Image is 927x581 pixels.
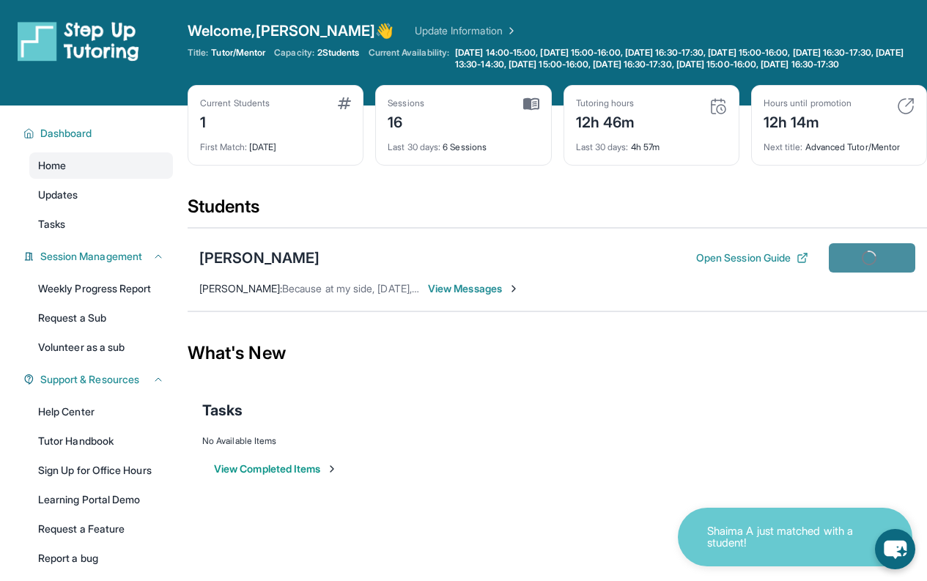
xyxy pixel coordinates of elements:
a: Sign Up for Office Hours [29,457,173,484]
a: Tutor Handbook [29,428,173,454]
a: Help Center [29,399,173,425]
a: Weekly Progress Report [29,275,173,302]
img: card [523,97,539,111]
a: Learning Portal Demo [29,486,173,513]
a: Request a Feature [29,516,173,542]
button: chat-button [875,529,915,569]
span: Dashboard [40,126,92,141]
a: [DATE] 14:00-15:00, [DATE] 15:00-16:00, [DATE] 16:30-17:30, [DATE] 15:00-16:00, [DATE] 16:30-17:3... [452,47,927,70]
span: First Match : [200,141,247,152]
span: Because at my side, [DATE],the little girl's game will be end at2:15. So not sure if I can get ba... [282,282,808,295]
span: Capacity: [274,47,314,59]
span: Updates [38,188,78,202]
span: Title: [188,47,208,59]
img: card [897,97,915,115]
button: Dashboard [34,126,164,141]
span: 2 Students [317,47,360,59]
button: Support & Resources [34,372,164,387]
span: Home [38,158,66,173]
div: [PERSON_NAME] [199,248,320,268]
span: Last 30 days : [576,141,629,152]
div: 4h 57m [576,133,727,153]
span: Last 30 days : [388,141,440,152]
div: Sessions [388,97,424,109]
div: Current Students [200,97,270,109]
span: [DATE] 14:00-15:00, [DATE] 15:00-16:00, [DATE] 16:30-17:30, [DATE] 15:00-16:00, [DATE] 16:30-17:3... [455,47,924,70]
div: 16 [388,109,424,133]
span: Session Management [40,249,142,264]
div: Tutoring hours [576,97,635,109]
span: [PERSON_NAME] : [199,282,282,295]
span: Tasks [38,217,65,232]
div: Students [188,195,927,227]
div: 1 [200,109,270,133]
span: View Messages [428,281,520,296]
span: Tasks [202,400,243,421]
button: Open Session Guide [696,251,808,265]
div: Hours until promotion [764,97,852,109]
a: Update Information [415,23,517,38]
button: Session Management [34,249,164,264]
button: View Completed Items [214,462,338,476]
div: 6 Sessions [388,133,539,153]
div: 12h 46m [576,109,635,133]
img: Chevron-Right [508,283,520,295]
img: logo [18,21,139,62]
span: Welcome, [PERSON_NAME] 👋 [188,21,394,41]
span: Next title : [764,141,803,152]
div: Advanced Tutor/Mentor [764,133,915,153]
span: Support & Resources [40,372,139,387]
img: card [338,97,351,109]
div: What's New [188,321,927,385]
img: Chevron Right [503,23,517,38]
a: Report a bug [29,545,173,571]
img: card [709,97,727,115]
a: Volunteer as a sub [29,334,173,360]
span: Current Availability: [369,47,449,70]
div: No Available Items [202,435,912,447]
div: 12h 14m [764,109,852,133]
a: Home [29,152,173,179]
a: Request a Sub [29,305,173,331]
div: [DATE] [200,133,351,153]
a: Updates [29,182,173,208]
span: Tutor/Mentor [211,47,265,59]
a: Tasks [29,211,173,237]
p: Shaima A just matched with a student! [707,525,854,549]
